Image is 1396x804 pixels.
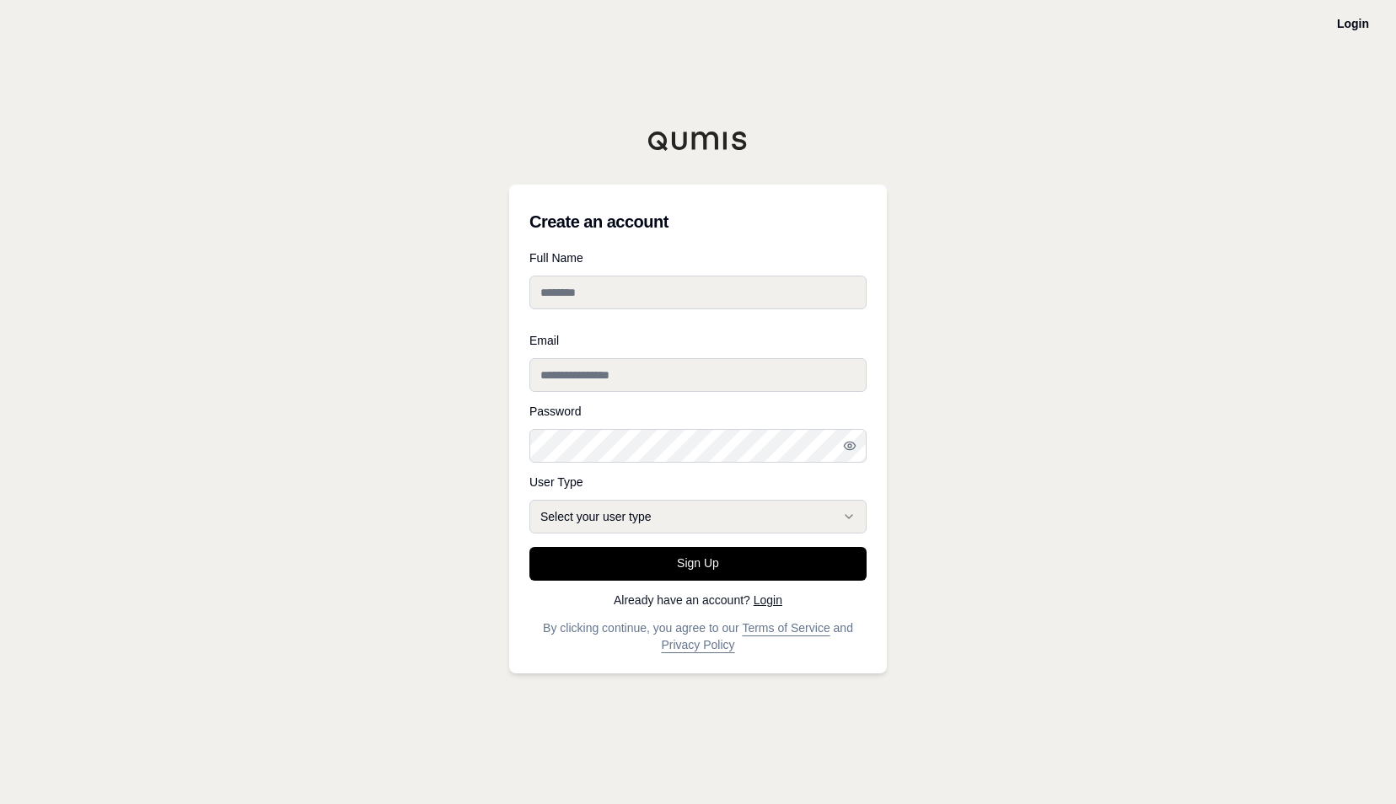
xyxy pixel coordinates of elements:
[529,619,867,653] p: By clicking continue, you agree to our and
[529,547,867,581] button: Sign Up
[1337,17,1369,30] a: Login
[754,593,782,607] a: Login
[529,335,867,346] label: Email
[647,131,749,151] img: Qumis
[742,621,830,635] a: Terms of Service
[661,638,734,651] a: Privacy Policy
[529,594,867,606] p: Already have an account?
[529,405,867,417] label: Password
[529,205,867,239] h3: Create an account
[529,476,867,488] label: User Type
[529,252,867,264] label: Full Name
